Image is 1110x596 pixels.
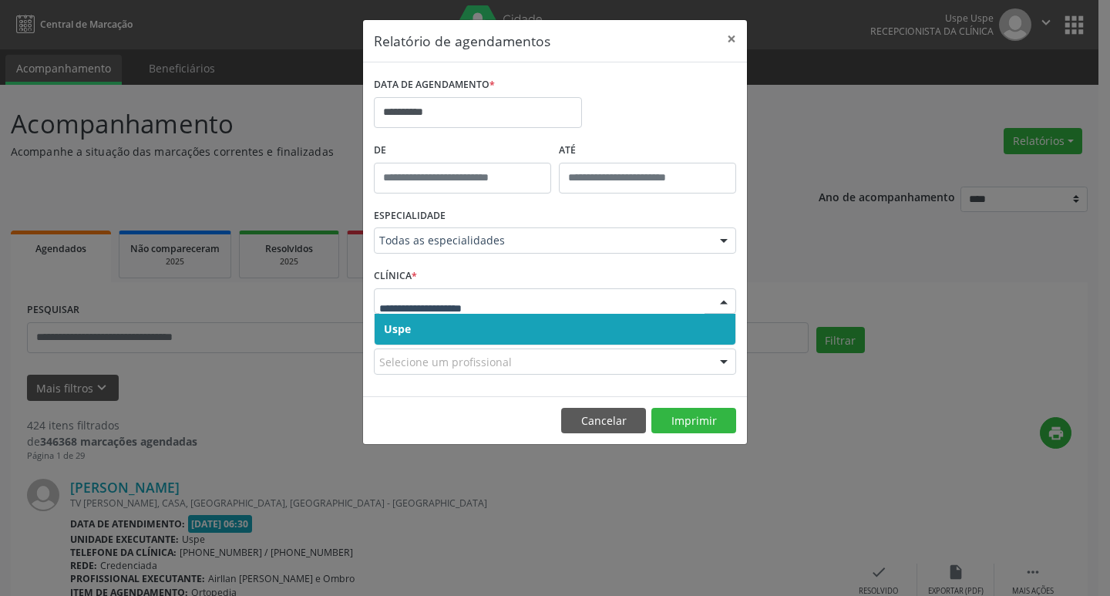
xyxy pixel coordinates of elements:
label: De [374,139,551,163]
label: ESPECIALIDADE [374,204,446,228]
span: Uspe [384,322,411,336]
button: Close [716,20,747,58]
button: Cancelar [561,408,646,434]
label: CLÍNICA [374,264,417,288]
h5: Relatório de agendamentos [374,31,550,51]
button: Imprimir [651,408,736,434]
span: Selecione um profissional [379,354,512,370]
label: ATÉ [559,139,736,163]
label: DATA DE AGENDAMENTO [374,73,495,97]
span: Todas as especialidades [379,233,705,248]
